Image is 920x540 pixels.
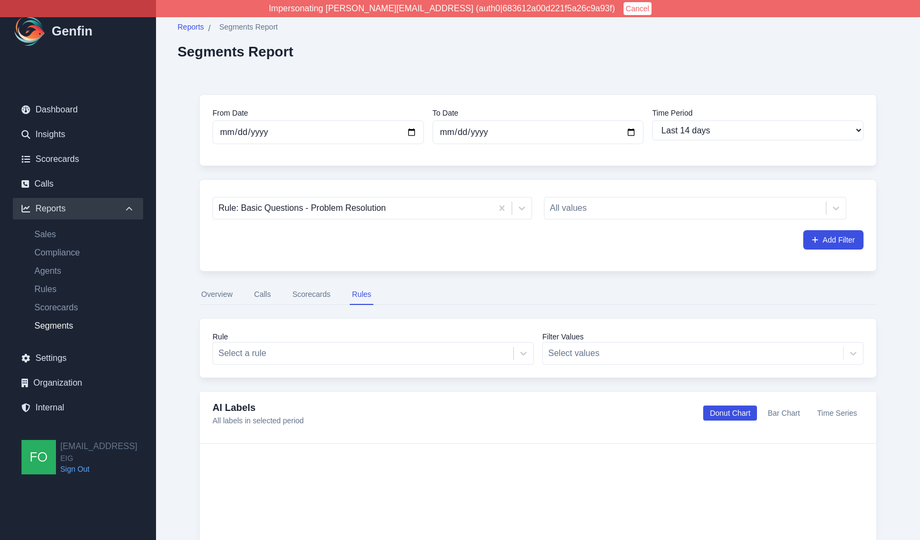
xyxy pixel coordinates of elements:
button: Bar Chart [761,406,806,421]
a: Sign Out [60,464,137,474]
label: To Date [433,108,644,118]
h4: AI Labels [213,400,304,415]
a: Sales [26,228,143,241]
a: Scorecards [26,301,143,314]
h2: Segments Report [178,44,293,60]
button: Rules [350,285,373,305]
a: Rules [26,283,143,296]
span: EIG [60,453,137,464]
label: From Date [213,108,424,118]
a: Calls [13,173,143,195]
button: Scorecards [290,285,332,305]
label: Time Period [652,108,864,118]
h1: Genfin [52,23,93,40]
label: Rule [213,331,534,342]
a: Agents [26,265,143,278]
a: Compliance [26,246,143,259]
button: Donut Chart [703,406,756,421]
span: Segments Report [219,22,278,32]
button: Add Filter [803,230,864,250]
a: Scorecards [13,148,143,170]
a: Internal [13,397,143,418]
span: / [208,22,210,35]
p: All labels in selected period [213,415,304,426]
a: Reports [178,22,204,35]
div: Reports [13,198,143,219]
button: Time Series [811,406,864,421]
a: Organization [13,372,143,394]
img: Logo [13,14,47,48]
a: Dashboard [13,99,143,120]
h2: [EMAIL_ADDRESS] [60,440,137,453]
span: Reports [178,22,204,32]
img: founders@genfin.ai [22,440,56,474]
button: Cancel [624,2,652,15]
button: Calls [252,285,273,305]
a: Segments [26,319,143,332]
a: Settings [13,347,143,369]
a: Insights [13,124,143,145]
label: Filter Values [542,331,864,342]
button: Overview [199,285,235,305]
